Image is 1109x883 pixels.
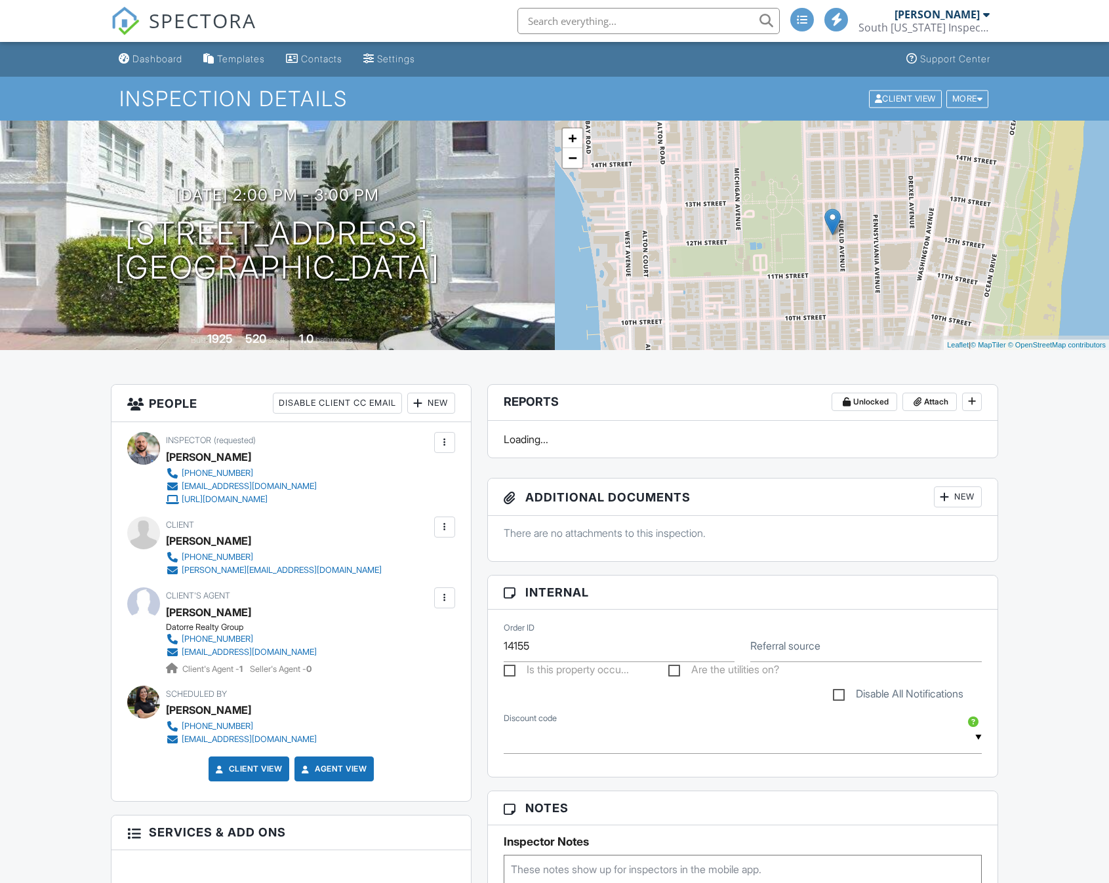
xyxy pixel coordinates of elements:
[166,564,382,577] a: [PERSON_NAME][EMAIL_ADDRESS][DOMAIN_NAME]
[198,47,270,71] a: Templates
[250,664,312,674] span: Seller's Agent -
[213,762,283,775] a: Client View
[504,663,629,680] label: Is this property occupied?
[299,332,313,345] div: 1.0
[315,335,353,345] span: bathrooms
[119,87,990,110] h1: Inspection Details
[111,7,140,35] img: The Best Home Inspection Software - Spectora
[488,791,998,825] h3: Notes
[504,526,982,540] p: There are no attachments to this inspection.
[166,551,382,564] a: [PHONE_NUMBER]
[166,493,317,506] a: [URL][DOMAIN_NAME]
[407,393,455,414] div: New
[166,720,317,733] a: [PHONE_NUMBER]
[377,53,415,64] div: Settings
[299,762,367,775] a: Agent View
[166,591,230,600] span: Client's Agent
[166,733,317,746] a: [EMAIL_ADDRESS][DOMAIN_NAME]
[182,565,382,576] div: [PERSON_NAME][EMAIL_ADDRESS][DOMAIN_NAME]
[239,664,243,674] strong: 1
[207,332,233,345] div: 1925
[166,531,251,551] div: [PERSON_NAME]
[182,552,253,562] div: [PHONE_NUMBER]
[947,341,969,349] a: Leaflet
[111,385,471,422] h3: People
[166,602,251,622] div: [PERSON_NAME]
[901,47,996,71] a: Support Center
[166,689,227,699] span: Scheduled By
[182,481,317,492] div: [EMAIL_ADDRESS][DOMAIN_NAME]
[115,216,440,286] h1: [STREET_ADDRESS] [GEOGRAPHIC_DATA]
[245,332,266,345] div: 520
[946,90,989,108] div: More
[182,494,268,505] div: [URL][DOMAIN_NAME]
[182,468,253,479] div: [PHONE_NUMBER]
[517,8,780,34] input: Search everything...
[132,53,182,64] div: Dashboard
[113,47,188,71] a: Dashboard
[504,835,982,848] h5: Inspector Notes
[166,447,251,467] div: [PERSON_NAME]
[273,393,402,414] div: Disable Client CC Email
[563,128,582,148] a: Zoom in
[869,90,942,108] div: Client View
[111,18,256,45] a: SPECTORA
[895,8,980,21] div: [PERSON_NAME]
[149,7,256,34] span: SPECTORA
[191,335,205,345] span: Built
[111,815,471,850] h3: Services & Add ons
[858,21,990,34] div: South Florida Inspectors
[944,340,1109,351] div: |
[504,713,557,724] label: Discount code
[166,700,251,720] div: [PERSON_NAME]
[166,646,317,659] a: [EMAIL_ADDRESS][DOMAIN_NAME]
[504,622,534,634] label: Order ID
[750,638,820,653] label: Referral source
[306,664,312,674] strong: 0
[668,663,779,680] label: Are the utilities on?
[166,633,317,646] a: [PHONE_NUMBER]
[182,647,317,657] div: [EMAIL_ADDRESS][DOMAIN_NAME]
[182,721,253,732] div: [PHONE_NUMBER]
[563,148,582,168] a: Zoom out
[301,53,342,64] div: Contacts
[920,53,990,64] div: Support Center
[1008,341,1106,349] a: © OpenStreetMap contributors
[166,480,317,493] a: [EMAIL_ADDRESS][DOMAIN_NAME]
[868,93,945,103] a: Client View
[971,341,1006,349] a: © MapTiler
[833,688,963,704] label: Disable All Notifications
[175,186,379,204] h3: [DATE] 2:00 pm - 3:00 pm
[166,520,194,530] span: Client
[166,467,317,480] a: [PHONE_NUMBER]
[268,335,287,345] span: sq. ft.
[214,435,256,445] span: (requested)
[281,47,348,71] a: Contacts
[488,576,998,610] h3: Internal
[166,622,327,633] div: Datorre Realty Group
[182,634,253,644] div: [PHONE_NUMBER]
[182,734,317,745] div: [EMAIL_ADDRESS][DOMAIN_NAME]
[358,47,420,71] a: Settings
[934,486,982,507] div: New
[182,664,245,674] span: Client's Agent -
[488,479,998,516] h3: Additional Documents
[166,435,211,445] span: Inspector
[217,53,265,64] div: Templates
